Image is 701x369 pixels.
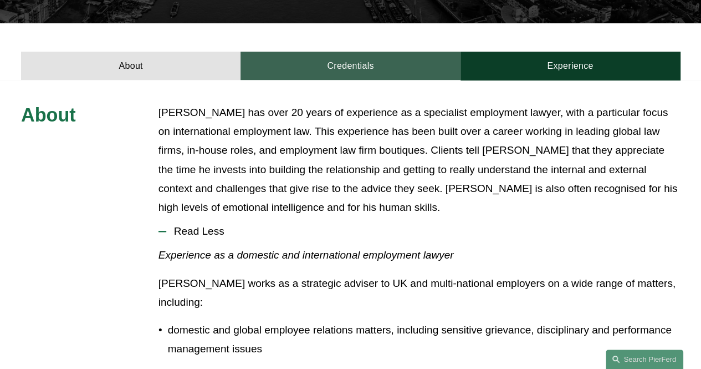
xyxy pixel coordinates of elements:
[21,52,241,80] a: About
[460,52,680,80] a: Experience
[241,52,460,80] a: Credentials
[158,103,680,218] p: [PERSON_NAME] has over 20 years of experience as a specialist employment lawyer, with a particula...
[158,274,680,312] p: [PERSON_NAME] works as a strategic adviser to UK and multi-national employers on a wide range of ...
[606,350,683,369] a: Search this site
[168,321,680,359] p: domestic and global employee relations matters, including sensitive grievance, disciplinary and p...
[166,225,680,237] span: Read Less
[158,249,454,261] em: Experience as a domestic and international employment lawyer
[21,104,76,125] span: About
[158,217,680,246] button: Read Less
